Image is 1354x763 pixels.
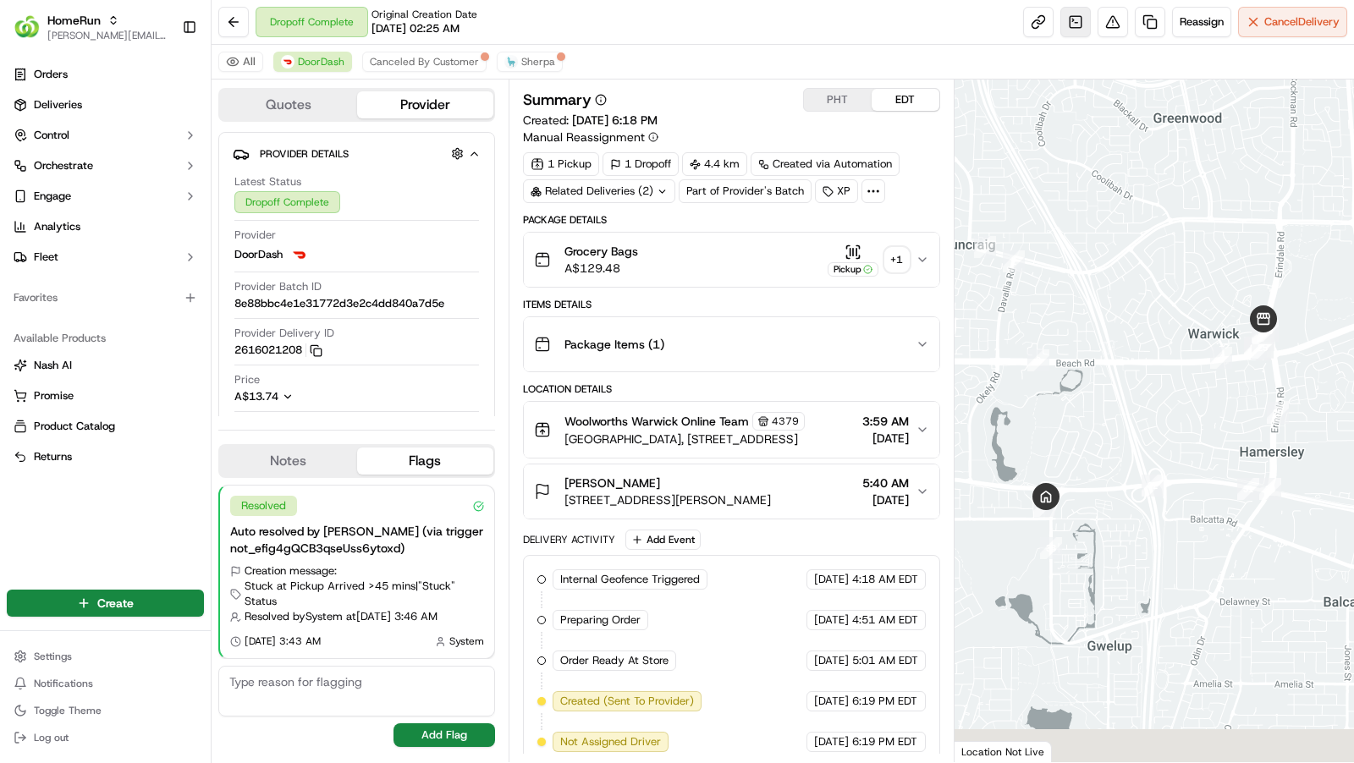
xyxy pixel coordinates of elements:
span: Settings [34,650,72,663]
button: Nash AI [7,352,204,379]
div: 24 [1244,337,1266,359]
span: Reassign [1180,14,1224,30]
a: Promise [14,388,197,403]
img: doordash_logo_v2.png [289,244,310,265]
button: Fleet [7,244,204,271]
button: Add Event [625,530,701,550]
button: Settings [7,645,204,668]
div: 23 [1244,338,1266,360]
span: Control [34,128,69,143]
span: Provider Batch ID [234,279,322,294]
button: HomeRun [47,12,101,29]
button: PHT [804,89,872,111]
span: Resolved by System [245,609,343,624]
span: Nash AI [34,358,72,373]
div: 2 [1003,250,1025,272]
span: [DATE] [862,430,909,447]
div: 32 [1142,475,1164,497]
div: 4 [1210,347,1232,369]
a: Orders [7,61,204,88]
span: Engage [34,189,71,204]
div: Delivery Activity [523,533,615,546]
span: [DATE] [814,572,849,587]
div: 17 [1245,338,1267,360]
span: 4379 [772,414,799,428]
a: Deliveries [7,91,204,118]
span: [DATE] [814,734,849,749]
button: Product Catalog [7,413,204,440]
span: A$129.48 [564,260,638,277]
span: Provider Details [260,147,349,161]
span: Woolworths Warwick Online Team [564,413,749,430]
button: Add Flag [394,723,495,747]
span: Package Items ( 1 ) [564,336,664,353]
button: Create [7,590,204,617]
div: Items Details [523,298,940,311]
span: at [DATE] 3:46 AM [346,609,438,624]
span: 6:19 PM EDT [852,734,917,749]
button: Grocery BagsA$129.48Pickup+1 [524,233,939,287]
span: System [449,634,484,648]
div: Location Details [523,382,940,396]
div: Resolved [230,496,297,516]
button: DoorDash [273,52,352,72]
span: [DATE] [814,653,849,668]
span: 5:40 AM [862,475,909,491]
button: Pickup [828,244,878,277]
button: [PERSON_NAME][STREET_ADDRESS][PERSON_NAME]5:40 AM[DATE] [524,464,939,519]
button: [PERSON_NAME][EMAIL_ADDRESS][DOMAIN_NAME] [47,29,168,42]
span: Grocery Bags [564,243,638,260]
span: Orders [34,67,68,82]
h3: Summary [523,92,592,107]
span: Toggle Theme [34,704,102,717]
div: 28 [1257,320,1279,342]
div: Location Not Live [955,741,1052,762]
span: [DATE] [814,694,849,709]
button: Engage [7,183,204,210]
button: CancelDelivery [1238,7,1347,37]
div: Related Deliveries (2) [523,179,675,203]
button: Package Items (1) [524,317,939,371]
span: Create [97,595,134,612]
span: DoorDash [298,55,344,69]
button: Returns [7,443,204,470]
button: Notifications [7,672,204,695]
span: [GEOGRAPHIC_DATA], [STREET_ADDRESS] [564,431,805,447]
span: Deliveries [34,97,82,113]
span: 4:18 AM EDT [852,572,918,587]
span: [DATE] 3:43 AM [245,634,321,648]
span: [DATE] 02:25 AM [372,21,460,36]
img: doordash_logo_v2.png [281,55,294,69]
button: All [218,52,263,72]
button: HomeRunHomeRun[PERSON_NAME][EMAIL_ADDRESS][DOMAIN_NAME] [7,7,175,47]
a: Returns [14,449,197,464]
span: 4:51 AM EDT [852,612,918,628]
div: 1 Dropoff [603,152,679,176]
div: Favorites [7,284,204,311]
span: [STREET_ADDRESS][PERSON_NAME] [564,491,771,508]
span: Orchestrate [34,158,93,173]
div: + 1 [885,248,909,272]
div: 29 [1267,402,1289,424]
button: Sherpa [497,52,563,72]
span: Created: [523,112,658,129]
a: Product Catalog [14,419,197,434]
span: DoorDash [234,247,283,262]
button: Provider [357,91,494,118]
button: Pickup+1 [828,244,909,277]
img: HomeRun [14,14,41,41]
span: A$13.74 [234,389,278,403]
div: 12 [1249,338,1271,360]
span: Canceled By Customer [370,55,479,69]
button: Canceled By Customer [362,52,487,72]
div: 34 [1033,495,1055,517]
span: [DATE] [862,491,909,508]
div: 10 [1252,329,1274,351]
div: 30 [1259,478,1281,500]
div: 33 [1040,537,1062,559]
span: Creation message: [245,563,337,579]
button: Manual Reassignment [523,129,658,145]
span: 5:01 AM EDT [852,653,918,668]
span: [PERSON_NAME] [564,475,660,491]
